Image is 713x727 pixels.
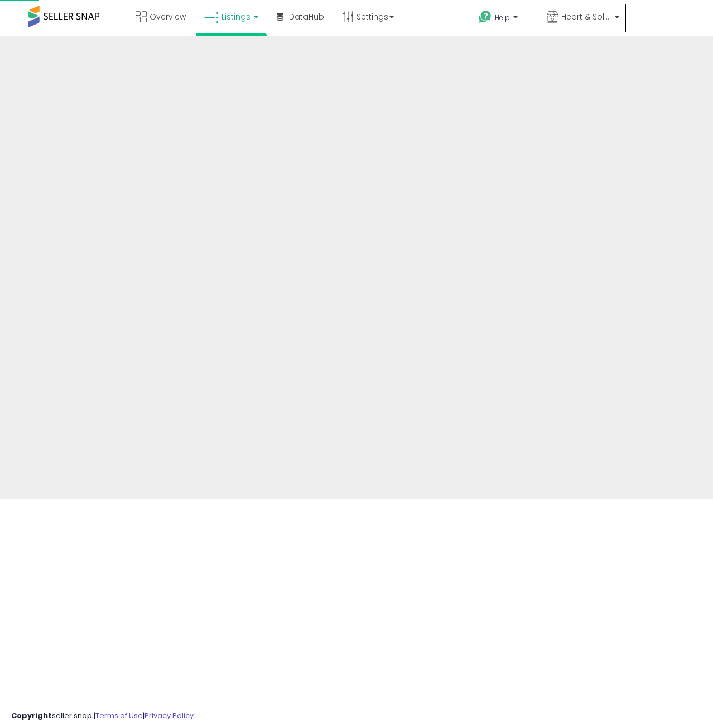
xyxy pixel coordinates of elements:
span: Heart & Sole Trading [561,11,611,22]
a: Help [470,2,537,36]
span: Listings [221,11,250,22]
span: Overview [150,11,186,22]
i: Get Help [478,10,492,24]
span: Help [495,13,510,22]
span: DataHub [289,11,324,22]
